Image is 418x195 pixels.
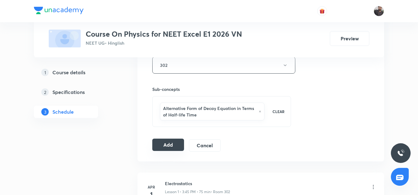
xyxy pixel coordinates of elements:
img: fallback-thumbnail.png [49,30,81,47]
img: Vishal Choudhary [374,6,384,16]
p: • Room 302 [211,189,230,195]
h5: Schedule [52,108,74,116]
a: 1Course details [34,66,118,79]
h3: Course On Physics for NEET Excel E1 2026 VN [86,30,242,39]
p: NEET UG • Hinglish [86,40,242,46]
p: Lesson 1 • 3:45 PM • 75 min [165,189,211,195]
h6: Alternative Form of Decay Equation in Terms of Half-life Time [163,105,256,118]
button: Cancel [189,139,221,152]
button: Preview [330,31,369,46]
h5: Specifications [52,88,85,96]
p: CLEAR [273,109,285,114]
p: 3 [41,108,49,116]
p: 1 [41,69,49,76]
img: ttu [397,149,404,157]
p: 2 [41,88,49,96]
img: avatar [319,8,325,14]
button: 302 [152,57,295,74]
a: Company Logo [34,7,84,16]
h6: Apr [145,184,158,190]
button: avatar [317,6,327,16]
h6: Sub-concepts [152,86,291,92]
img: Company Logo [34,7,84,14]
h5: Course details [52,69,85,76]
button: Add [152,139,184,151]
a: 2Specifications [34,86,118,98]
h6: Electrostatics [165,180,230,187]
